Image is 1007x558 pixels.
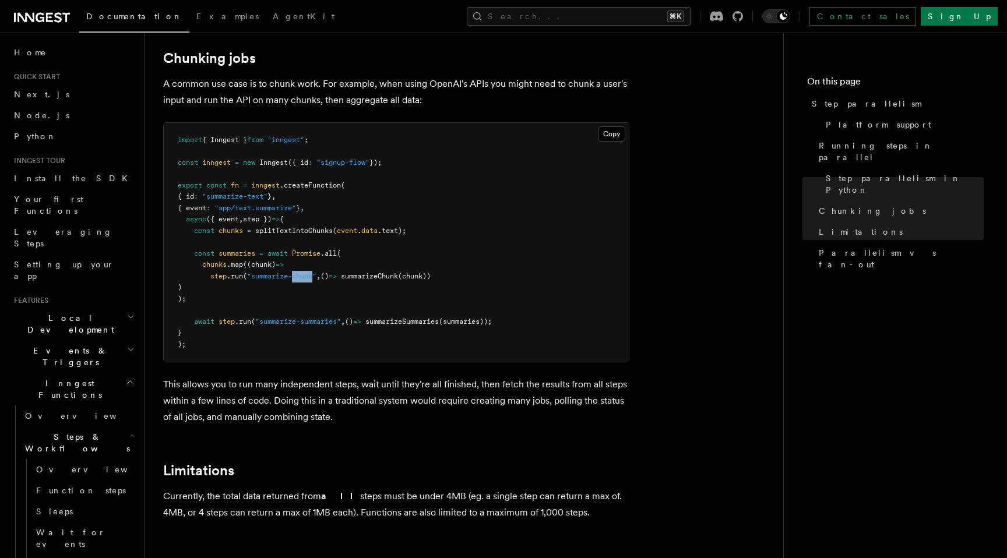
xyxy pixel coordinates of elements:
a: Home [9,42,137,63]
span: = [259,249,263,257]
a: Setting up your app [9,254,137,287]
span: ((chunk) [243,260,276,269]
kbd: ⌘K [667,10,684,22]
span: .createFunction [280,181,341,189]
span: ({ event [206,215,239,223]
span: => [353,317,361,326]
p: Currently, the total data returned from steps must be under 4MB (eg. a single step can return a m... [163,488,629,521]
span: Step parallelism [812,98,921,110]
button: Local Development [9,308,137,340]
a: Chunking jobs [163,50,256,66]
span: => [276,260,284,269]
button: Steps & Workflows [20,426,137,459]
span: event [337,227,357,235]
span: Node.js [14,111,69,120]
span: import [178,136,202,144]
span: new [243,158,255,167]
span: Overview [25,411,145,421]
span: , [300,204,304,212]
span: chunks [202,260,227,269]
span: = [235,158,239,167]
h4: On this page [807,75,984,93]
span: { Inngest } [202,136,247,144]
p: This allows you to run many independent steps, wait until they're all finished, then fetch the re... [163,376,629,425]
span: chunks [219,227,243,235]
a: Python [9,126,137,147]
span: Overview [36,465,156,474]
span: "app/text.summarize" [214,204,296,212]
span: Setting up your app [14,260,114,281]
span: summarizeSummaries [365,317,439,326]
span: { [280,215,284,223]
span: ( [333,227,337,235]
a: Overview [31,459,137,480]
a: Overview [20,405,137,426]
span: Limitations [819,226,903,238]
span: Chunking jobs [819,205,926,217]
span: Steps & Workflows [20,431,130,454]
span: "inngest" [267,136,304,144]
span: (chunk)) [398,272,431,280]
a: Running steps in parallel [814,135,984,168]
button: Search...⌘K [467,7,691,26]
a: Next.js [9,84,137,105]
span: } [296,204,300,212]
a: Sign Up [921,7,998,26]
span: ({ id [288,158,308,167]
span: Next.js [14,90,69,99]
span: Quick start [9,72,60,82]
span: { event [178,204,206,212]
span: ( [341,181,345,189]
span: , [239,215,243,223]
span: , [272,192,276,200]
span: }); [369,158,382,167]
span: async [186,215,206,223]
span: .text); [378,227,406,235]
span: "summarize-summaries" [255,317,341,326]
span: . [357,227,361,235]
span: : [308,158,312,167]
span: } [267,192,272,200]
span: fn [231,181,239,189]
span: .run [235,317,251,326]
span: export [178,181,202,189]
span: Home [14,47,47,58]
span: Sleeps [36,507,73,516]
span: Inngest tour [9,156,65,165]
span: , [316,272,321,280]
span: ( [251,317,255,326]
span: summarizeChunk [341,272,398,280]
button: Events & Triggers [9,340,137,373]
span: step }) [243,215,272,223]
span: Platform support [826,119,931,130]
span: const [194,227,214,235]
a: Documentation [79,3,189,33]
span: inngest [251,181,280,189]
span: ; [304,136,308,144]
a: Contact sales [809,7,916,26]
a: Node.js [9,105,137,126]
span: } [178,329,182,337]
span: "signup-flow" [316,158,369,167]
span: AgentKit [273,12,335,21]
span: Wait for events [36,528,105,549]
span: const [178,158,198,167]
span: { id [178,192,194,200]
span: from [247,136,263,144]
a: Install the SDK [9,168,137,189]
span: Function steps [36,486,126,495]
span: Running steps in parallel [819,140,984,163]
a: Step parallelism in Python [821,168,984,200]
a: Platform support [821,114,984,135]
span: Leveraging Steps [14,227,112,248]
span: = [247,227,251,235]
span: await [267,249,288,257]
a: Your first Functions [9,189,137,221]
span: Local Development [9,312,127,335]
span: ( [337,249,341,257]
span: inngest [202,158,231,167]
span: Examples [196,12,259,21]
span: "summarize-chunk" [247,272,316,280]
span: Parallelism vs fan-out [819,247,984,270]
span: const [194,249,214,257]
